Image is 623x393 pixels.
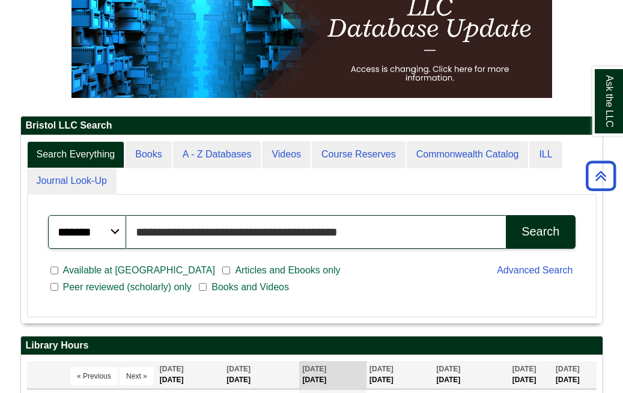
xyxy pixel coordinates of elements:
[262,141,311,168] a: Videos
[27,168,117,195] a: Journal Look-Up
[173,141,261,168] a: A - Z Databases
[407,141,529,168] a: Commonwealth Catalog
[27,141,125,168] a: Search Everything
[230,263,345,278] span: Articles and Ebooks only
[299,361,366,388] th: [DATE]
[199,282,207,293] input: Books and Videos
[157,361,224,388] th: [DATE]
[50,265,58,276] input: Available at [GEOGRAPHIC_DATA]
[556,365,580,373] span: [DATE]
[226,365,251,373] span: [DATE]
[120,367,154,385] button: Next »
[50,282,58,293] input: Peer reviewed (scholarly) only
[497,265,573,275] a: Advanced Search
[582,168,620,184] a: Back to Top
[437,365,461,373] span: [DATE]
[21,117,603,135] h2: Bristol LLC Search
[223,361,299,388] th: [DATE]
[207,280,294,294] span: Books and Videos
[222,265,230,276] input: Articles and Ebooks only
[58,280,196,294] span: Peer reviewed (scholarly) only
[434,361,509,388] th: [DATE]
[512,365,536,373] span: [DATE]
[506,215,575,249] button: Search
[553,361,596,388] th: [DATE]
[70,367,118,385] button: « Previous
[21,337,603,355] h2: Library Hours
[369,365,394,373] span: [DATE]
[366,361,434,388] th: [DATE]
[126,141,171,168] a: Books
[509,361,553,388] th: [DATE]
[160,365,184,373] span: [DATE]
[529,141,562,168] a: ILL
[312,141,406,168] a: Course Reserves
[302,365,326,373] span: [DATE]
[58,263,220,278] span: Available at [GEOGRAPHIC_DATA]
[521,225,559,239] div: Search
